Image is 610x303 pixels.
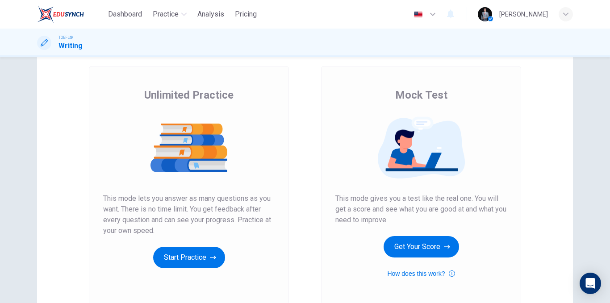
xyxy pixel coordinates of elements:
[499,9,548,20] div: [PERSON_NAME]
[58,34,73,41] span: TOEFL®
[153,9,179,20] span: Practice
[335,193,507,225] span: This mode gives you a test like the real one. You will get a score and see what you are good at a...
[104,6,146,22] button: Dashboard
[108,9,142,20] span: Dashboard
[37,5,84,23] img: EduSynch logo
[478,7,492,21] img: Profile picture
[231,6,260,22] button: Pricing
[580,273,601,294] div: Open Intercom Messenger
[194,6,228,22] button: Analysis
[235,9,257,20] span: Pricing
[58,41,83,51] h1: Writing
[413,11,424,18] img: en
[387,268,455,279] button: How does this work?
[149,6,190,22] button: Practice
[144,88,234,102] span: Unlimited Practice
[103,193,275,236] span: This mode lets you answer as many questions as you want. There is no time limit. You get feedback...
[395,88,447,102] span: Mock Test
[153,247,225,268] button: Start Practice
[197,9,224,20] span: Analysis
[37,5,104,23] a: EduSynch logo
[384,236,459,257] button: Get Your Score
